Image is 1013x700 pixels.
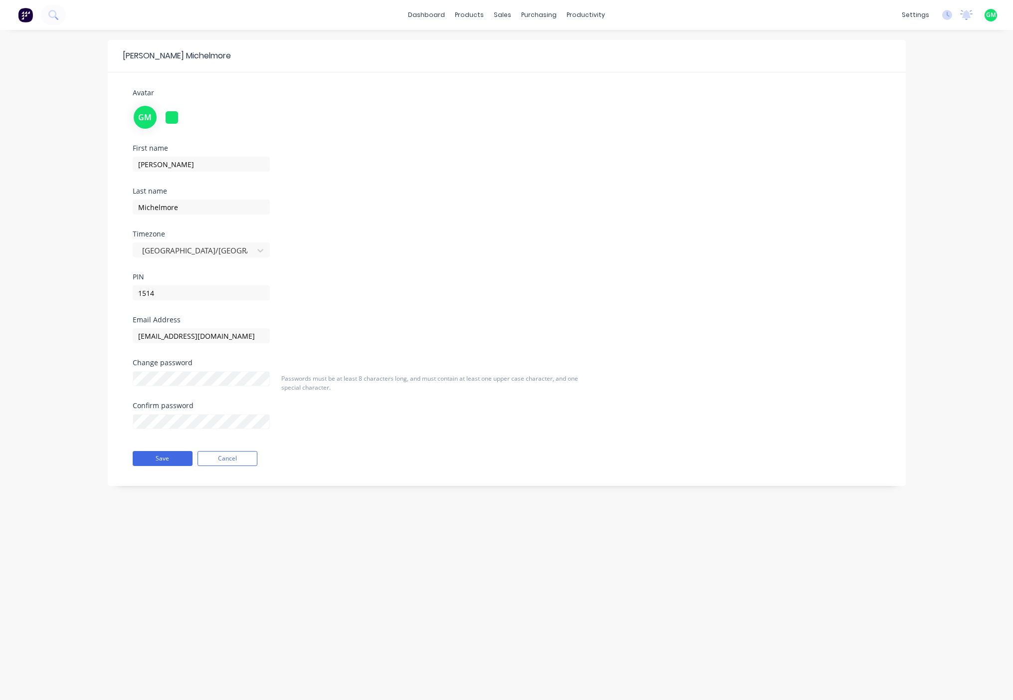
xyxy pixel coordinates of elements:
span: Passwords must be at least 8 characters long, and must contain at least one upper case character,... [281,374,578,392]
img: Factory [18,7,33,22]
a: dashboard [403,7,450,22]
div: Email Address [133,316,372,323]
span: GM [986,10,996,19]
span: GM [138,111,152,123]
button: Save [133,451,193,466]
div: Last name [133,188,372,195]
div: Confirm password [133,402,270,409]
div: purchasing [516,7,562,22]
div: settings [897,7,934,22]
div: Change password [133,359,270,366]
div: productivity [562,7,610,22]
button: Cancel [198,451,257,466]
div: Timezone [133,231,372,237]
div: First name [133,145,372,152]
div: products [450,7,489,22]
span: Avatar [133,88,154,97]
div: PIN [133,273,372,280]
div: sales [489,7,516,22]
div: [PERSON_NAME] Michelmore [118,50,231,62]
